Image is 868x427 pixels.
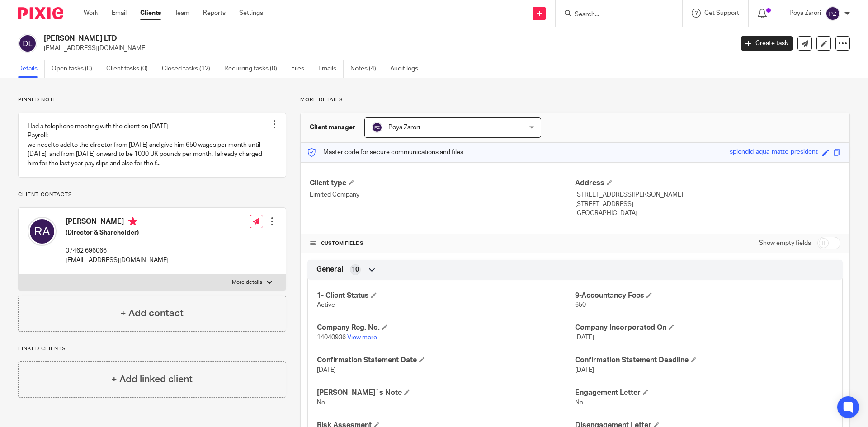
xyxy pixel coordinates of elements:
p: More details [300,96,850,103]
img: svg%3E [18,34,37,53]
p: [GEOGRAPHIC_DATA] [575,209,840,218]
span: 10 [352,265,359,274]
img: svg%3E [28,217,57,246]
p: Poya Zarori [789,9,821,18]
p: 07462 696066 [66,246,169,255]
h4: CUSTOM FIELDS [310,240,575,247]
h4: Confirmation Statement Date [317,356,575,365]
span: Active [317,302,335,308]
i: Primary [128,217,137,226]
h4: Client type [310,178,575,188]
h3: Client manager [310,123,355,132]
h4: [PERSON_NAME] [66,217,169,228]
span: 14040936 [317,334,346,341]
span: General [316,265,343,274]
h4: + Add linked client [111,372,193,386]
p: Pinned note [18,96,286,103]
span: Get Support [704,10,739,16]
h2: [PERSON_NAME] LTD [44,34,590,43]
a: Clients [140,9,161,18]
h4: + Add contact [120,306,184,320]
span: No [575,399,583,406]
a: Work [84,9,98,18]
p: [STREET_ADDRESS][PERSON_NAME] [575,190,840,199]
a: View more [347,334,377,341]
h4: Engagement Letter [575,388,833,398]
span: [DATE] [317,367,336,373]
p: Limited Company [310,190,575,199]
span: [DATE] [575,334,594,341]
a: Closed tasks (12) [162,60,217,78]
a: Email [112,9,127,18]
p: [STREET_ADDRESS] [575,200,840,209]
p: [EMAIL_ADDRESS][DOMAIN_NAME] [66,256,169,265]
a: Details [18,60,45,78]
img: svg%3E [372,122,382,133]
a: Reports [203,9,226,18]
span: No [317,399,325,406]
p: [EMAIL_ADDRESS][DOMAIN_NAME] [44,44,727,53]
h4: Confirmation Statement Deadline [575,356,833,365]
span: 650 [575,302,586,308]
a: Files [291,60,311,78]
h4: 1- Client Status [317,291,575,300]
p: Client contacts [18,191,286,198]
a: Create task [741,36,793,51]
h4: Company Reg. No. [317,323,575,333]
img: svg%3E [826,6,840,21]
span: [DATE] [575,367,594,373]
h4: Address [575,178,840,188]
a: Audit logs [390,60,425,78]
a: Notes (4) [350,60,383,78]
h4: Company Incorporated On [575,323,833,333]
p: Linked clients [18,345,286,352]
h4: [PERSON_NAME]`s Note [317,388,575,398]
h5: (Director & Shareholder) [66,228,169,237]
a: Recurring tasks (0) [224,60,284,78]
p: Master code for secure communications and files [307,148,463,157]
a: Client tasks (0) [106,60,155,78]
input: Search [574,11,655,19]
a: Settings [239,9,263,18]
p: More details [232,279,262,286]
a: Emails [318,60,344,78]
h4: 9-Accountancy Fees [575,291,833,300]
span: Poya Zarori [388,124,420,131]
label: Show empty fields [759,239,811,248]
a: Open tasks (0) [52,60,99,78]
img: Pixie [18,7,63,19]
a: Team [175,9,189,18]
div: splendid-aqua-matte-president [730,147,818,158]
